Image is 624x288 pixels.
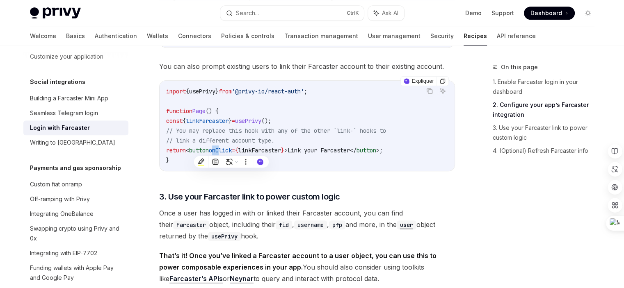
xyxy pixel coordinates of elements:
[30,93,108,103] div: Building a Farcaster Mini App
[215,88,219,95] span: }
[493,121,601,144] a: 3. Use your Farcaster link to power custom logic
[23,221,128,246] a: Swapping crypto using Privy and 0x
[30,163,121,173] h5: Payments and gas sponsorship
[430,26,454,46] a: Security
[236,8,259,18] div: Search...
[166,88,186,95] span: import
[192,107,206,115] span: Page
[208,232,241,241] code: usePrivy
[30,248,97,258] div: Integrating with EIP-7702
[189,88,215,95] span: usePrivy
[465,9,482,17] a: Demo
[281,147,284,154] span: }
[379,147,383,154] span: ;
[464,26,487,46] a: Recipes
[159,250,455,284] span: You should also consider using toolkits like or to query and interact with protocol data.
[397,220,416,229] code: user
[186,117,229,125] span: linkFarcaster
[357,147,376,154] span: button
[30,224,123,243] div: Swapping crypto using Privy and 0x
[159,207,455,242] span: Once a user has logged in with or linked their Farcaster account, you can find their object, incl...
[173,220,209,229] code: Farcaster
[159,61,455,72] span: You can also prompt existing users to link their Farcaster account to their existing account.
[206,107,219,115] span: () {
[23,177,128,192] a: Custom fiat onramp
[491,9,514,17] a: Support
[493,98,601,121] a: 2. Configure your app’s Farcaster integration
[166,156,169,164] span: }
[368,26,421,46] a: User management
[23,192,128,206] a: Off-ramping with Privy
[261,117,271,125] span: ();
[209,147,232,154] span: onClick
[30,7,81,19] img: light logo
[159,191,340,202] span: 3. Use your Farcaster link to power custom logic
[178,26,211,46] a: Connectors
[30,209,94,219] div: Integrating OneBalance
[166,107,192,115] span: function
[23,106,128,120] a: Seamless Telegram login
[376,147,379,154] span: >
[66,26,85,46] a: Basics
[329,220,345,229] code: pfp
[232,147,235,154] span: =
[30,179,82,189] div: Custom fiat onramp
[23,135,128,150] a: Writing to [GEOGRAPHIC_DATA]
[169,274,223,283] a: Farcaster’s APIs
[219,88,232,95] span: from
[235,117,261,125] span: usePrivy
[530,9,562,17] span: Dashboard
[183,117,186,125] span: {
[30,263,123,283] div: Funding wallets with Apple Pay and Google Pay
[350,147,357,154] span: </
[288,147,350,154] span: Link your Farcaster
[276,220,292,229] code: fid
[159,252,437,271] strong: That’s it! Once you’ve linked a Farcaster account to a user object, you can use this to power com...
[166,127,386,134] span: // You may replace this hook with any of the other `link-` hooks to
[493,144,601,157] a: 4. (Optional) Refresh Farcaster info
[95,26,137,46] a: Authentication
[147,26,168,46] a: Wallets
[368,6,404,20] button: Ask AI
[497,26,536,46] a: API reference
[23,91,128,106] a: Building a Farcaster Mini App
[437,86,448,96] button: Ask AI
[23,120,128,135] a: Login with Farcaster
[166,137,274,144] span: // link a different account type.
[186,88,189,95] span: {
[30,194,90,204] div: Off-ramping with Privy
[294,220,327,229] code: username
[235,147,238,154] span: {
[382,9,398,17] span: Ask AI
[230,274,254,283] a: Neynar
[221,26,274,46] a: Policies & controls
[229,117,232,125] span: }
[23,206,128,221] a: Integrating OneBalance
[189,147,209,154] span: button
[30,108,98,118] div: Seamless Telegram login
[524,7,575,20] a: Dashboard
[581,7,594,20] button: Toggle dark mode
[232,88,304,95] span: '@privy-io/react-auth'
[166,117,183,125] span: const
[397,220,416,229] a: user
[23,246,128,261] a: Integrating with EIP-7702
[424,86,435,96] button: Copy the contents from the code block
[501,62,538,72] span: On this page
[166,147,186,154] span: return
[30,26,56,46] a: Welcome
[347,10,359,16] span: Ctrl K
[30,123,90,133] div: Login with Farcaster
[186,147,189,154] span: <
[238,147,281,154] span: linkFarcaster
[30,138,115,147] div: Writing to [GEOGRAPHIC_DATA]
[284,147,288,154] span: >
[284,26,358,46] a: Transaction management
[220,6,364,20] button: Search...CtrlK
[23,261,128,285] a: Funding wallets with Apple Pay and Google Pay
[232,117,235,125] span: =
[493,75,601,98] a: 1. Enable Farcaster login in your dashboard
[304,88,307,95] span: ;
[30,77,85,87] h5: Social integrations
